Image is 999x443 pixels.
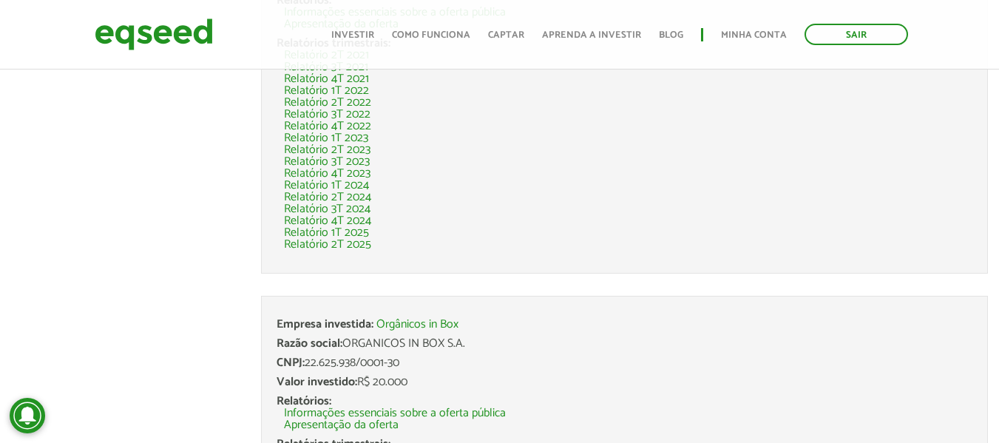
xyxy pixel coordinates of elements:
div: 22.625.938/0001-30 [277,357,972,369]
a: Relatório 4T 2023 [284,168,370,180]
a: Relatório 2T 2022 [284,97,371,109]
span: Empresa investida: [277,314,373,334]
a: Minha conta [721,30,787,40]
span: Relatórios: [277,391,331,411]
a: Orgânicos in Box [376,319,458,331]
a: Informações essenciais sobre a oferta pública [284,408,506,419]
a: Relatório 3T 2024 [284,203,370,215]
a: Relatório 1T 2023 [284,132,368,144]
span: Valor investido: [277,372,357,392]
a: Relatório 1T 2024 [284,180,369,192]
a: Relatório 4T 2024 [284,215,371,227]
a: Relatório 4T 2021 [284,73,369,85]
a: Relatório 2T 2025 [284,239,371,251]
a: Blog [659,30,683,40]
a: Apresentação da oferta [284,419,399,431]
span: Razão social: [277,334,342,354]
a: Relatório 3T 2023 [284,156,370,168]
a: Relatório 2T 2023 [284,144,370,156]
img: EqSeed [95,15,213,54]
a: Captar [488,30,524,40]
a: Relatório 2T 2024 [284,192,371,203]
a: Relatório 3T 2022 [284,109,370,121]
div: R$ 20.000 [277,376,972,388]
a: Investir [331,30,374,40]
a: Relatório 4T 2022 [284,121,371,132]
a: Relatório 1T 2022 [284,85,369,97]
a: Relatório 1T 2025 [284,227,369,239]
a: Aprenda a investir [542,30,641,40]
a: Como funciona [392,30,470,40]
div: ORGANICOS IN BOX S.A. [277,338,972,350]
span: CNPJ: [277,353,305,373]
a: Sair [805,24,908,45]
